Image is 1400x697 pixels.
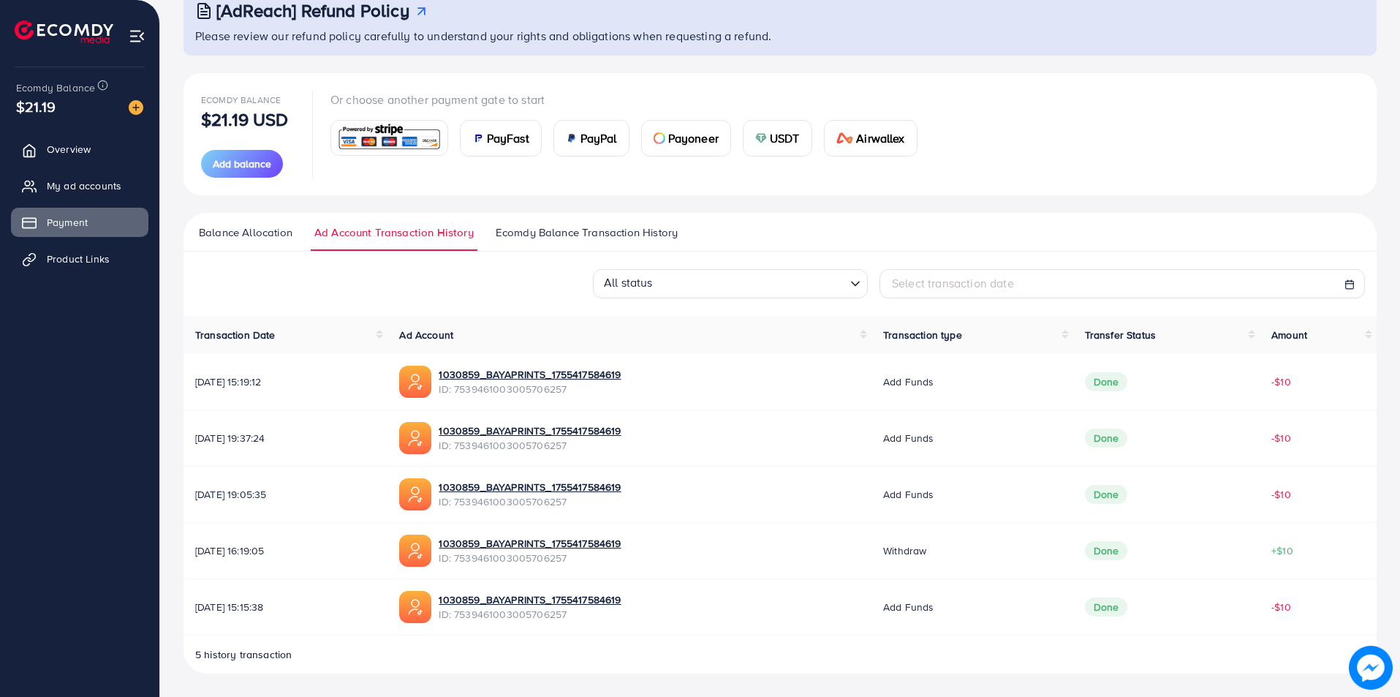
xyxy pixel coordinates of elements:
[883,600,934,614] span: Add funds
[47,215,88,230] span: Payment
[439,438,621,453] span: ID: 7539461003005706257
[657,271,844,294] input: Search for option
[836,132,854,144] img: card
[883,487,934,502] span: Add funds
[11,208,148,237] a: Payment
[1271,487,1291,502] span: -$10
[439,536,621,551] a: 1030859_BAYAPRINTS_1755417584619
[439,480,621,494] a: 1030859_BAYAPRINTS_1755417584619
[47,178,121,193] span: My ad accounts
[668,129,719,147] span: Payoneer
[47,142,91,157] span: Overview
[601,270,656,294] span: All status
[856,129,904,147] span: Airwallex
[201,94,281,106] span: Ecomdy Balance
[399,422,431,454] img: ic-ads-acc.e4c84228.svg
[487,129,529,147] span: PayFast
[755,132,767,144] img: card
[11,244,148,274] a: Product Links
[439,382,621,396] span: ID: 7539461003005706257
[883,431,934,445] span: Add funds
[1271,374,1291,389] span: -$10
[195,328,276,342] span: Transaction Date
[1085,328,1156,342] span: Transfer Status
[439,607,621,622] span: ID: 7539461003005706257
[199,225,292,241] span: Balance Allocation
[892,275,1014,291] span: Select transaction date
[553,120,629,157] a: cardPayPal
[330,91,929,108] p: Or choose another payment gate to start
[201,150,283,178] button: Add balance
[330,120,448,156] a: card
[1085,598,1128,617] span: Done
[439,551,621,565] span: ID: 7539461003005706257
[11,135,148,164] a: Overview
[439,592,621,607] a: 1030859_BAYAPRINTS_1755417584619
[1271,600,1291,614] span: -$10
[336,122,443,154] img: card
[399,535,431,567] img: ic-ads-acc.e4c84228.svg
[1085,541,1128,560] span: Done
[883,328,962,342] span: Transaction type
[11,171,148,200] a: My ad accounts
[566,132,578,144] img: card
[195,374,376,389] span: [DATE] 15:19:12
[770,129,800,147] span: USDT
[439,367,621,382] a: 1030859_BAYAPRINTS_1755417584619
[399,478,431,510] img: ic-ads-acc.e4c84228.svg
[580,129,617,147] span: PayPal
[47,252,110,266] span: Product Links
[399,591,431,623] img: ic-ads-acc.e4c84228.svg
[195,431,376,445] span: [DATE] 19:37:24
[213,157,271,171] span: Add balance
[15,20,113,43] img: logo
[399,366,431,398] img: ic-ads-acc.e4c84228.svg
[472,132,484,144] img: card
[1085,485,1128,504] span: Done
[641,120,731,157] a: cardPayoneer
[824,120,917,157] a: cardAirwallex
[496,225,678,241] span: Ecomdy Balance Transaction History
[16,80,95,95] span: Ecomdy Balance
[1271,431,1291,445] span: -$10
[1085,372,1128,391] span: Done
[460,120,542,157] a: cardPayFast
[1271,328,1307,342] span: Amount
[314,225,474,241] span: Ad Account Transaction History
[195,487,376,502] span: [DATE] 19:05:35
[1271,543,1293,558] span: +$10
[16,96,56,117] span: $21.19
[399,328,453,342] span: Ad Account
[129,28,145,45] img: menu
[1349,646,1393,690] img: image
[593,269,868,298] div: Search for option
[195,600,376,614] span: [DATE] 15:15:38
[439,494,621,509] span: ID: 7539461003005706257
[195,647,292,662] span: 5 history transaction
[195,543,376,558] span: [DATE] 16:19:05
[1085,429,1128,448] span: Done
[129,100,143,115] img: image
[654,132,665,144] img: card
[743,120,812,157] a: cardUSDT
[883,543,926,558] span: Withdraw
[201,110,289,128] p: $21.19 USD
[439,423,621,438] a: 1030859_BAYAPRINTS_1755417584619
[883,374,934,389] span: Add funds
[195,27,1368,45] p: Please review our refund policy carefully to understand your rights and obligations when requesti...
